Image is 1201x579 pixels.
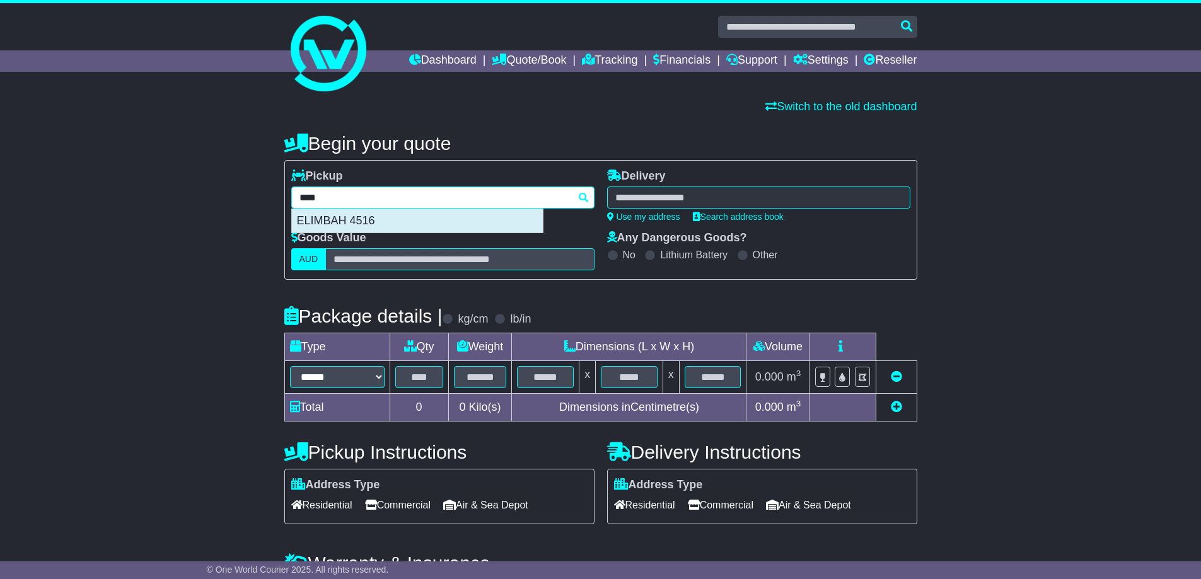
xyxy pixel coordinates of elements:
a: Switch to the old dashboard [765,100,917,113]
td: x [663,361,679,394]
div: ELIMBAH 4516 [292,209,543,233]
a: Remove this item [891,370,902,383]
span: 0 [459,401,465,413]
label: Goods Value [291,231,366,245]
a: Use my address [607,212,680,222]
h4: Begin your quote [284,133,917,154]
span: Air & Sea Depot [443,495,528,515]
a: Search address book [693,212,784,222]
label: Pickup [291,169,343,183]
a: Financials [653,50,711,72]
td: Kilo(s) [448,394,512,421]
span: Residential [291,495,352,515]
label: AUD [291,248,327,270]
span: m [787,401,801,413]
td: Dimensions in Centimetre(s) [512,394,746,421]
sup: 3 [796,369,801,378]
span: Air & Sea Depot [766,495,851,515]
td: Dimensions (L x W x H) [512,333,746,361]
label: Address Type [291,478,380,492]
h4: Pickup Instructions [284,442,595,462]
td: Weight [448,333,512,361]
h4: Delivery Instructions [607,442,917,462]
label: Delivery [607,169,666,183]
span: Residential [614,495,675,515]
typeahead: Please provide city [291,186,595,209]
label: Address Type [614,478,703,492]
a: Settings [793,50,849,72]
label: No [623,249,635,261]
a: Add new item [891,401,902,413]
a: Support [726,50,777,72]
label: kg/cm [458,312,488,326]
span: Commercial [365,495,431,515]
sup: 3 [796,399,801,408]
label: Any Dangerous Goods? [607,231,747,245]
td: 0 [390,394,448,421]
span: m [787,370,801,383]
a: Reseller [864,50,917,72]
td: Type [284,333,390,361]
span: 0.000 [755,370,784,383]
h4: Warranty & Insurance [284,553,917,573]
label: Lithium Battery [660,249,728,261]
span: © One World Courier 2025. All rights reserved. [207,565,389,575]
td: x [579,361,596,394]
label: Other [753,249,778,261]
span: Commercial [688,495,753,515]
label: lb/in [510,312,531,326]
h4: Package details | [284,306,443,326]
td: Qty [390,333,448,361]
a: Quote/Book [492,50,566,72]
td: Total [284,394,390,421]
a: Tracking [582,50,637,72]
a: Dashboard [409,50,477,72]
td: Volume [746,333,809,361]
span: 0.000 [755,401,784,413]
